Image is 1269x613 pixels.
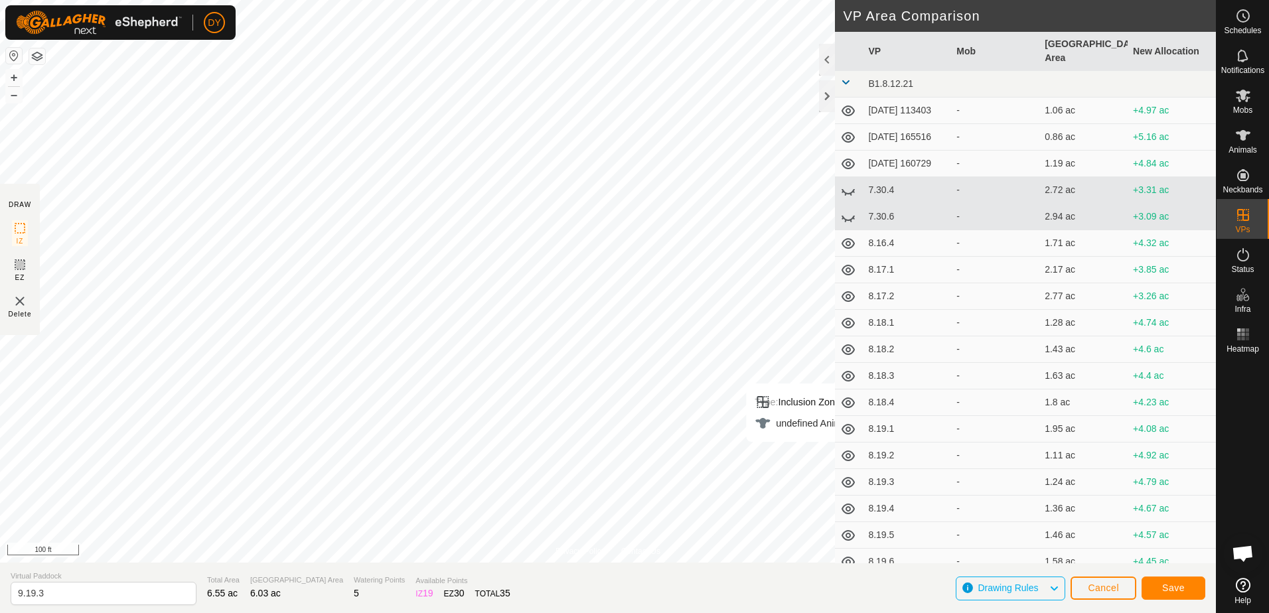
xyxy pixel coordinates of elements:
span: EZ [15,273,25,283]
td: 8.17.2 [863,283,951,310]
td: 1.43 ac [1039,336,1128,363]
span: Infra [1234,305,1250,313]
span: Notifications [1221,66,1264,74]
th: Mob [951,32,1039,71]
td: 1.8 ac [1039,389,1128,416]
div: - [956,236,1034,250]
span: Animals [1229,146,1257,154]
td: +4.6 ac [1128,336,1216,363]
span: Available Points [415,575,510,586]
td: 8.19.1 [863,416,951,443]
span: Status [1231,265,1254,273]
td: +4.67 ac [1128,496,1216,522]
td: +3.31 ac [1128,177,1216,204]
td: 1.06 ac [1039,98,1128,124]
span: Help [1234,596,1251,604]
img: Gallagher Logo [16,11,182,34]
td: 2.72 ac [1039,177,1128,204]
td: +4.97 ac [1128,98,1216,124]
td: +4.57 ac [1128,522,1216,549]
div: - [956,528,1034,542]
span: Heatmap [1227,345,1259,353]
td: +4.4 ac [1128,363,1216,389]
td: 1.71 ac [1039,230,1128,257]
a: Contact Us [621,545,660,557]
td: 2.94 ac [1039,204,1128,230]
td: 1.46 ac [1039,522,1128,549]
div: - [956,555,1034,569]
div: - [956,475,1034,489]
span: Neckbands [1223,186,1262,194]
td: +3.26 ac [1128,283,1216,310]
span: Total Area [207,575,240,586]
span: Schedules [1224,27,1261,34]
td: 8.17.1 [863,257,951,283]
span: 19 [423,588,433,598]
div: DRAW [9,200,31,210]
div: - [956,289,1034,303]
div: - [956,263,1034,277]
td: 1.19 ac [1039,151,1128,177]
td: 8.19.2 [863,443,951,469]
td: [DATE] 165516 [863,124,951,151]
div: undefined Animal [755,415,849,431]
span: Drawing Rules [978,582,1038,593]
div: - [956,422,1034,436]
td: 1.36 ac [1039,496,1128,522]
button: Reset Map [6,48,22,64]
td: +4.92 ac [1128,443,1216,469]
div: Open chat [1223,533,1263,573]
div: - [956,183,1034,197]
td: 1.63 ac [1039,363,1128,389]
td: +4.84 ac [1128,151,1216,177]
div: - [956,210,1034,224]
div: - [956,103,1034,117]
div: - [956,448,1034,462]
td: +5.16 ac [1128,124,1216,151]
div: - [956,502,1034,515]
td: +4.23 ac [1128,389,1216,416]
span: VPs [1235,226,1250,234]
td: +4.79 ac [1128,469,1216,496]
div: IZ [415,586,433,600]
span: 35 [500,588,510,598]
td: 8.18.1 [863,310,951,336]
span: 6.55 ac [207,588,238,598]
td: [DATE] 113403 [863,98,951,124]
div: - [956,130,1034,144]
th: [GEOGRAPHIC_DATA] Area [1039,32,1128,71]
td: 7.30.4 [863,177,951,204]
th: New Allocation [1128,32,1216,71]
button: – [6,87,22,103]
span: [GEOGRAPHIC_DATA] Area [250,575,343,586]
td: 8.18.2 [863,336,951,363]
td: 8.19.5 [863,522,951,549]
div: TOTAL [475,586,510,600]
button: Map Layers [29,48,45,64]
a: Privacy Policy [556,545,605,557]
td: 8.19.4 [863,496,951,522]
td: 8.19.3 [863,469,951,496]
td: +3.85 ac [1128,257,1216,283]
span: Cancel [1088,582,1119,593]
td: 1.24 ac [1039,469,1128,496]
td: 0.86 ac [1039,124,1128,151]
td: 8.18.3 [863,363,951,389]
td: 1.95 ac [1039,416,1128,443]
span: IZ [17,236,24,246]
td: 8.19.6 [863,549,951,575]
td: 1.11 ac [1039,443,1128,469]
td: 7.30.6 [863,204,951,230]
span: Mobs [1233,106,1252,114]
td: 2.17 ac [1039,257,1128,283]
h2: VP Area Comparison [843,8,1216,24]
td: [DATE] 160729 [863,151,951,177]
span: DY [208,16,220,30]
td: 1.28 ac [1039,310,1128,336]
span: 30 [454,588,465,598]
button: Save [1142,577,1205,600]
div: - [956,395,1034,409]
td: +4.08 ac [1128,416,1216,443]
td: 8.16.4 [863,230,951,257]
button: Cancel [1071,577,1136,600]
